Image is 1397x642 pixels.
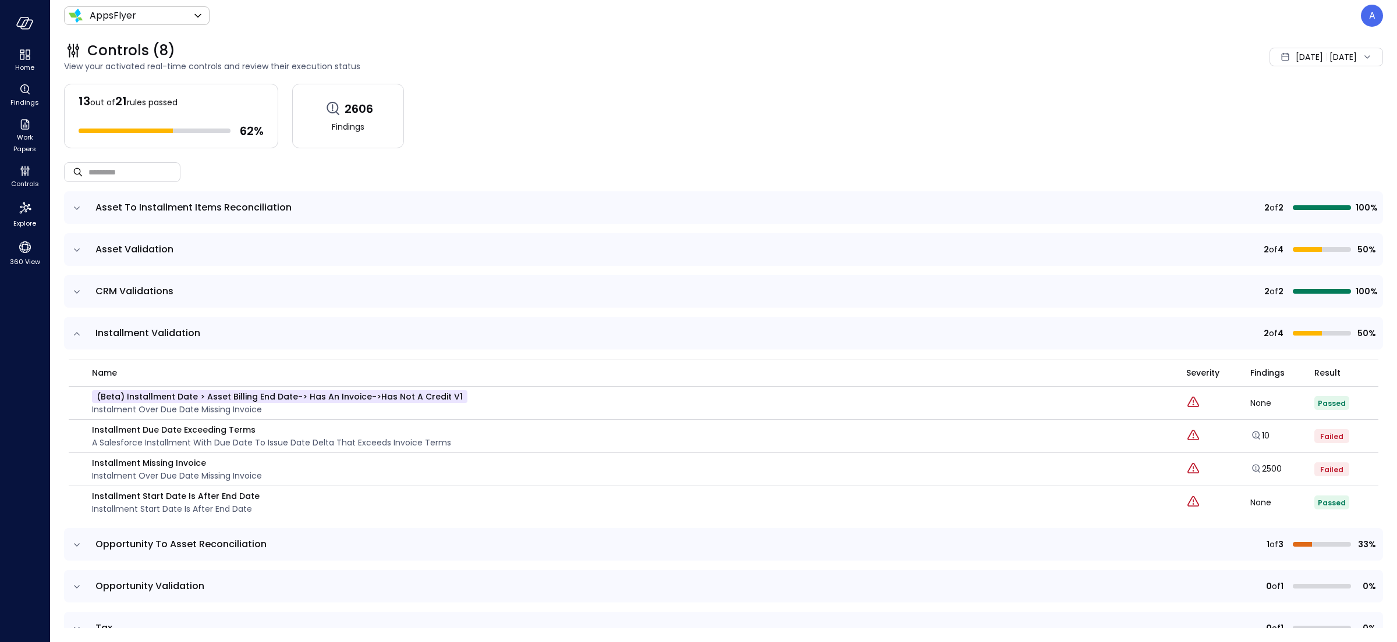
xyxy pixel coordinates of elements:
span: name [92,366,117,379]
span: 360 View [10,256,40,267]
div: Explore [2,198,47,230]
span: 1 [1267,538,1270,551]
img: Icon [69,9,83,23]
span: 0% [1356,622,1376,634]
span: 100% [1356,285,1376,298]
span: 2 [1264,327,1269,340]
span: Result [1314,366,1341,379]
span: of [1270,201,1278,214]
span: 2 [1278,201,1283,214]
span: 33% [1356,538,1376,551]
span: 2 [1264,285,1270,298]
button: expand row [71,623,83,634]
span: Findings [1250,366,1285,379]
span: Controls [11,178,39,190]
span: 4 [1278,243,1283,256]
span: Explore [13,217,36,229]
span: Opportunity To Asset Reconciliation [95,537,267,551]
span: 0% [1356,580,1376,593]
span: Work Papers [7,131,42,155]
button: expand row [71,244,83,256]
span: of [1272,622,1281,634]
button: expand row [71,202,83,214]
div: Controls [2,163,47,191]
a: Explore findings [1250,433,1270,444]
a: 2500 [1250,463,1282,475]
span: Findings [332,120,364,133]
a: Explore findings [1250,466,1282,477]
span: 1 [1281,580,1283,593]
p: Installment Due Date Exceeding Terms [92,423,451,436]
p: Installment Start Date is After End Date [92,490,260,502]
span: 100% [1356,201,1376,214]
span: of [1272,580,1281,593]
p: Installment Start Date is After End Date [92,502,260,515]
div: Work Papers [2,116,47,156]
span: Asset Validation [95,242,173,256]
a: 2606Findings [292,84,404,148]
span: out of [90,97,115,108]
span: 21 [115,93,127,109]
span: 1 [1281,622,1283,634]
span: View your activated real-time controls and review their execution status [64,60,1062,73]
div: None [1250,399,1314,407]
span: 4 [1278,327,1283,340]
span: Opportunity Validation [95,579,204,593]
div: Critical [1186,395,1200,411]
span: Tax [95,621,112,634]
p: AppsFlyer [90,9,136,23]
div: Critical [1186,495,1200,510]
span: Passed [1318,498,1346,508]
span: Passed [1318,398,1346,408]
span: of [1269,327,1278,340]
span: 0 [1266,622,1272,634]
span: 2606 [345,101,373,116]
span: 0 [1266,580,1272,593]
a: 10 [1250,430,1270,441]
div: Critical [1186,429,1200,444]
span: of [1269,243,1278,256]
button: expand row [71,328,83,340]
button: expand row [71,539,83,551]
p: A Salesforce Installment with Due Date to Issue Date Delta that Exceeds Invoice Terms [92,436,451,449]
span: Asset To Installment Items Reconciliation [95,201,292,214]
span: 13 [79,93,90,109]
span: 2 [1278,285,1283,298]
span: [DATE] [1296,51,1323,63]
span: 2 [1264,243,1269,256]
button: expand row [71,286,83,298]
p: Instalment over due date missing invoice [92,469,262,482]
div: Avi Brandwain [1361,5,1383,27]
div: Home [2,47,47,74]
span: 3 [1278,538,1283,551]
span: 50% [1356,327,1376,340]
span: of [1270,285,1278,298]
div: Findings [2,81,47,109]
p: Instalment over due date missing invoice [92,403,467,416]
p: (beta) Installment date > Asset billing end date-> has an invoice->has not a credit v1 [92,390,467,403]
span: Failed [1320,465,1343,475]
p: Installment missing Invoice [92,456,262,469]
span: Failed [1320,431,1343,441]
p: A [1369,9,1375,23]
span: 50% [1356,243,1376,256]
button: expand row [71,581,83,593]
div: Critical [1186,462,1200,477]
span: 62 % [240,123,264,138]
span: Findings [10,97,39,108]
div: None [1250,498,1314,507]
span: 2 [1264,201,1270,214]
span: Home [15,62,34,73]
span: Installment Validation [95,326,200,340]
span: CRM Validations [95,284,173,298]
span: of [1270,538,1278,551]
span: Controls (8) [87,41,175,60]
div: 360 View [2,237,47,269]
span: Severity [1186,366,1219,379]
span: rules passed [127,97,178,108]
